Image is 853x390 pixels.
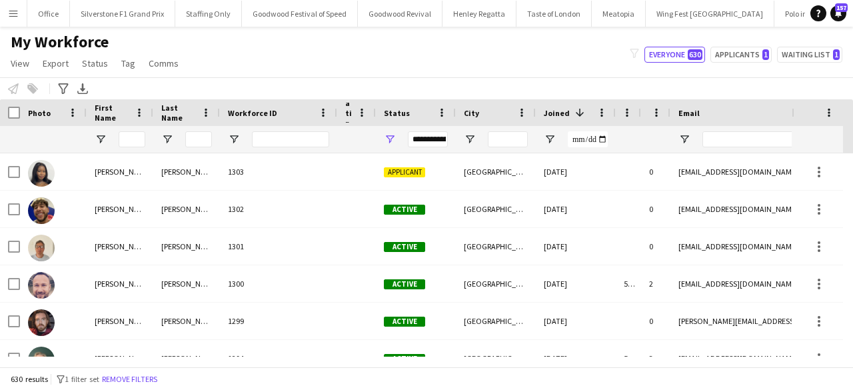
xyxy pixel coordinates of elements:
div: [GEOGRAPHIC_DATA] [456,191,536,227]
button: Polo in the Park [774,1,847,27]
div: [GEOGRAPHIC_DATA] [456,303,536,339]
div: [PERSON_NAME] [153,340,220,377]
span: 630 [688,49,702,60]
span: Tag [121,57,135,69]
button: Open Filter Menu [228,133,240,145]
div: [PERSON_NAME] [87,303,153,339]
button: Open Filter Menu [161,133,173,145]
button: Open Filter Menu [464,133,476,145]
div: [PERSON_NAME] [153,303,220,339]
div: 1302 [220,191,337,227]
input: Last Name Filter Input [185,131,212,147]
div: [DATE] [536,191,616,227]
a: Status [77,55,113,72]
span: Export [43,57,69,69]
button: Open Filter Menu [678,133,690,145]
button: Henley Regatta [442,1,516,27]
input: Joined Filter Input [568,131,608,147]
div: 1300 [220,265,337,302]
img: Truman Baker [28,309,55,336]
div: 3 [641,340,670,377]
button: Taste of London [516,1,592,27]
span: 1 filter set [65,374,99,384]
a: Comms [143,55,184,72]
div: [GEOGRAPHIC_DATA] [456,228,536,265]
img: Abigail Stephenson [28,160,55,187]
div: [PERSON_NAME] [87,228,153,265]
span: Joined [544,108,570,118]
input: First Name Filter Input [119,131,145,147]
span: Workforce ID [228,108,277,118]
button: Wing Fest [GEOGRAPHIC_DATA] [646,1,774,27]
span: Active [384,205,425,215]
div: 1303 [220,153,337,190]
div: 1294 [220,340,337,377]
div: [PERSON_NAME][EMAIL_ADDRESS][DOMAIN_NAME] [670,303,821,339]
div: [DATE] [536,153,616,190]
div: 2 [641,265,670,302]
div: [EMAIL_ADDRESS][DOMAIN_NAME] [670,340,821,377]
div: [EMAIL_ADDRESS][DOMAIN_NAME] [670,153,821,190]
span: My Workforce [11,32,109,52]
span: 1 [833,49,840,60]
img: Nick Priestley [28,235,55,261]
div: 5 days [616,265,641,302]
span: Active [384,354,425,364]
div: [GEOGRAPHIC_DATA] [456,340,536,377]
button: Open Filter Menu [95,133,107,145]
span: Active [384,317,425,327]
span: View [11,57,29,69]
span: Status [82,57,108,69]
span: Status [384,108,410,118]
app-action-btn: Export XLSX [75,81,91,97]
span: Active [384,242,425,252]
div: [DATE] [536,265,616,302]
div: [EMAIL_ADDRESS][DOMAIN_NAME] [670,265,821,302]
div: [DATE] [536,303,616,339]
div: [PERSON_NAME] [153,153,220,190]
button: Waiting list1 [777,47,842,63]
div: [PERSON_NAME] [87,265,153,302]
button: Staffing Only [175,1,242,27]
span: Email [678,108,700,118]
div: 0 [641,191,670,227]
div: 0 [641,153,670,190]
span: First Name [95,103,129,123]
div: 0 [641,303,670,339]
div: [PERSON_NAME] [153,228,220,265]
div: 1301 [220,228,337,265]
img: Dale Winton [28,272,55,299]
button: Open Filter Menu [384,133,396,145]
span: Applicant [384,167,425,177]
div: [PERSON_NAME] [87,340,153,377]
div: 1299 [220,303,337,339]
div: [EMAIL_ADDRESS][DOMAIN_NAME] [670,228,821,265]
span: Rating [345,88,352,138]
button: Goodwood Festival of Speed [242,1,358,27]
button: Silverstone F1 Grand Prix [70,1,175,27]
div: [PERSON_NAME] [153,265,220,302]
button: Office [27,1,70,27]
button: Meatopia [592,1,646,27]
div: [DATE] [536,228,616,265]
button: Applicants1 [710,47,772,63]
span: 157 [835,3,848,12]
div: 5 days [616,340,641,377]
div: [PERSON_NAME] [87,153,153,190]
button: Remove filters [99,372,160,387]
div: 0 [641,228,670,265]
div: [GEOGRAPHIC_DATA] [456,153,536,190]
span: Photo [28,108,51,118]
input: Email Filter Input [702,131,813,147]
img: James Cunnane [28,347,55,373]
a: Tag [116,55,141,72]
div: [GEOGRAPHIC_DATA] [456,265,536,302]
span: Active [384,279,425,289]
button: Open Filter Menu [544,133,556,145]
input: Workforce ID Filter Input [252,131,329,147]
span: Last Name [161,103,196,123]
div: [EMAIL_ADDRESS][DOMAIN_NAME] [670,191,821,227]
button: Everyone630 [644,47,705,63]
span: City [464,108,479,118]
span: Comms [149,57,179,69]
